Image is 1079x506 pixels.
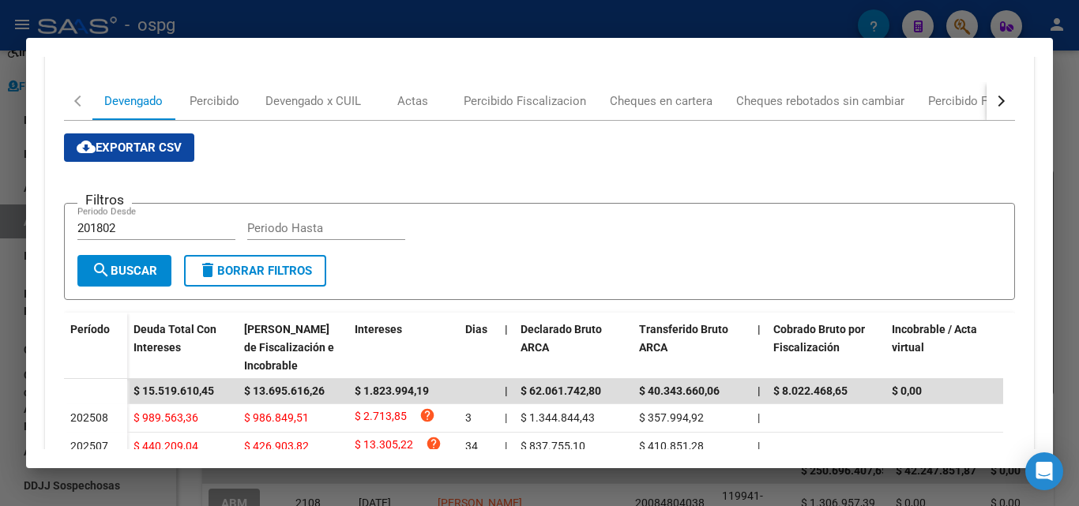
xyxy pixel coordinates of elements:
[514,313,633,382] datatable-header-cell: Declarado Bruto ARCA
[265,92,361,110] div: Devengado x CUIL
[892,384,922,397] span: $ 0,00
[773,323,865,354] span: Cobrado Bruto por Fiscalización
[190,92,239,110] div: Percibido
[639,440,704,452] span: $ 410.851,28
[133,384,214,397] span: $ 15.519.610,45
[758,440,760,452] span: |
[419,407,435,423] i: help
[505,411,507,424] span: |
[426,436,442,452] i: help
[505,384,508,397] span: |
[639,411,704,424] span: $ 357.994,92
[238,313,348,382] datatable-header-cell: Deuda Bruta Neto de Fiscalización e Incobrable
[758,323,761,335] span: |
[355,323,402,335] span: Intereses
[77,141,182,155] span: Exportar CSV
[751,313,767,382] datatable-header-cell: |
[758,411,760,424] span: |
[639,323,728,354] span: Transferido Bruto ARCA
[521,440,585,452] span: $ 837.755,10
[133,440,198,452] span: $ 440.209,04
[133,323,216,354] span: Deuda Total Con Intereses
[198,264,312,278] span: Borrar Filtros
[64,133,194,162] button: Exportar CSV
[633,313,751,382] datatable-header-cell: Transferido Bruto ARCA
[464,92,586,110] div: Percibido Fiscalizacion
[521,411,595,424] span: $ 1.344.844,43
[127,313,238,382] datatable-header-cell: Deuda Total Con Intereses
[610,92,712,110] div: Cheques en cartera
[70,411,108,424] span: 202508
[498,313,514,382] datatable-header-cell: |
[77,255,171,287] button: Buscar
[92,260,111,279] mat-icon: search
[64,313,127,379] datatable-header-cell: Período
[736,92,904,110] div: Cheques rebotados sin cambiar
[77,137,96,156] mat-icon: cloud_download
[639,384,720,397] span: $ 40.343.660,06
[1025,452,1063,490] div: Open Intercom Messenger
[505,440,507,452] span: |
[244,384,325,397] span: $ 13.695.616,26
[244,323,334,372] span: [PERSON_NAME] de Fiscalización e Incobrable
[505,323,508,335] span: |
[355,436,413,457] span: $ 13.305,22
[348,313,459,382] datatable-header-cell: Intereses
[77,191,132,208] h3: Filtros
[92,264,157,278] span: Buscar
[355,384,429,397] span: $ 1.823.994,19
[465,411,472,424] span: 3
[773,384,848,397] span: $ 8.022.468,65
[397,92,428,110] div: Actas
[885,313,1004,382] datatable-header-cell: Incobrable / Acta virtual
[521,384,601,397] span: $ 62.061.742,80
[133,411,198,424] span: $ 989.563,36
[758,384,761,397] span: |
[104,92,163,110] div: Devengado
[198,260,217,279] mat-icon: delete
[767,313,885,382] datatable-header-cell: Cobrado Bruto por Fiscalización
[244,411,309,424] span: $ 986.849,51
[70,440,108,452] span: 202507
[184,255,326,287] button: Borrar Filtros
[244,440,309,452] span: $ 426.903,82
[355,407,407,429] span: $ 2.713,85
[70,323,110,335] span: Período
[892,323,977,354] span: Incobrable / Acta virtual
[459,313,498,382] datatable-header-cell: Dias
[521,323,602,354] span: Declarado Bruto ARCA
[465,323,487,335] span: Dias
[465,440,478,452] span: 34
